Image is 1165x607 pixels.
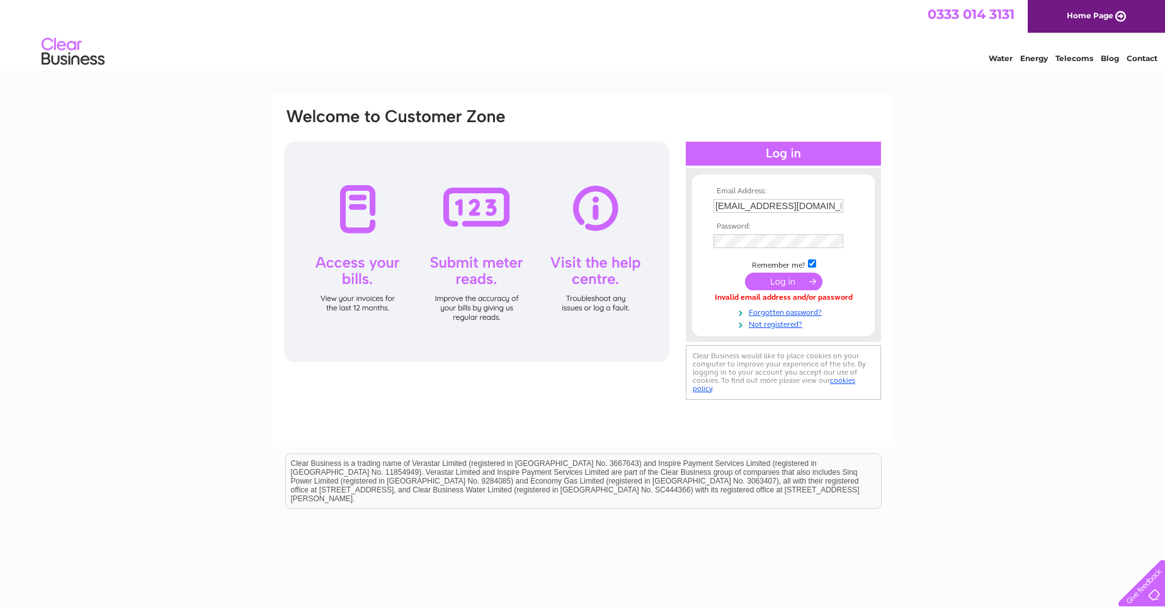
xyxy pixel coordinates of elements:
div: Clear Business would like to place cookies on your computer to improve your experience of the sit... [686,345,881,400]
a: Contact [1127,54,1157,63]
img: logo.png [41,33,105,71]
a: Forgotten password? [713,305,856,317]
a: Not registered? [713,317,856,329]
th: Password: [710,222,856,231]
a: Water [989,54,1013,63]
a: cookies policy [693,376,855,393]
td: Remember me? [710,258,856,270]
div: Invalid email address and/or password [713,293,853,302]
a: Blog [1101,54,1119,63]
th: Email Address: [710,187,856,196]
div: Clear Business is a trading name of Verastar Limited (registered in [GEOGRAPHIC_DATA] No. 3667643... [286,7,881,61]
a: Energy [1020,54,1048,63]
input: Submit [745,273,822,290]
a: Telecoms [1055,54,1093,63]
a: 0333 014 3131 [928,6,1014,22]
